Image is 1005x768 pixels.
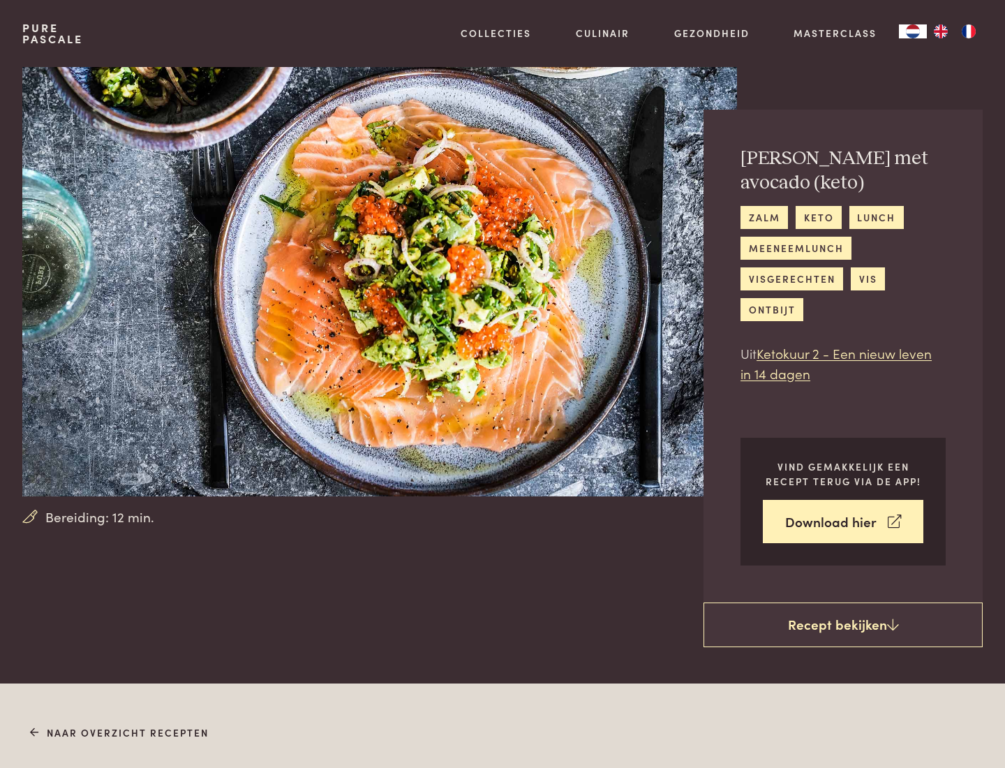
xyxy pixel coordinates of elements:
[461,26,531,40] a: Collecties
[899,24,927,38] a: NL
[796,206,842,229] a: keto
[763,459,923,488] p: Vind gemakkelijk een recept terug via de app!
[899,24,983,38] aside: Language selected: Nederlands
[30,725,209,740] a: Naar overzicht recepten
[740,237,851,260] a: meeneemlunch
[45,507,154,527] span: Bereiding: 12 min.
[740,206,788,229] a: zalm
[740,267,843,290] a: visgerechten
[794,26,877,40] a: Masterclass
[740,344,946,383] p: Uit
[674,26,750,40] a: Gezondheid
[927,24,955,38] a: EN
[849,206,904,229] a: lunch
[22,22,83,45] a: PurePascale
[955,24,983,38] a: FR
[763,500,923,544] a: Download hier
[22,67,737,496] img: Rauwe zalm met avocado (keto)
[703,603,983,647] a: Recept bekijken
[899,24,927,38] div: Language
[740,147,946,195] h2: [PERSON_NAME] met avocado (keto)
[740,344,932,383] a: Ketokuur 2 - Een nieuw leven in 14 dagen
[851,267,885,290] a: vis
[927,24,983,38] ul: Language list
[576,26,630,40] a: Culinair
[740,298,803,321] a: ontbijt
